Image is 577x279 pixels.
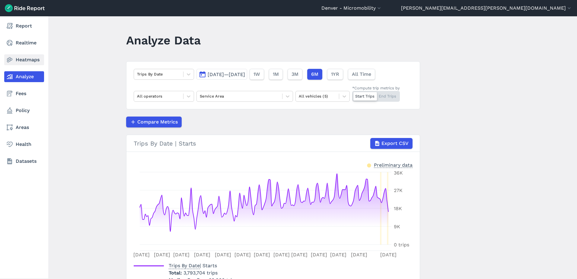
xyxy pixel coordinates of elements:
tspan: [DATE] [273,252,290,258]
span: Total [169,270,183,276]
tspan: 0 trips [394,242,409,248]
a: Report [4,21,44,31]
tspan: 36K [394,170,403,176]
tspan: [DATE] [254,252,270,258]
a: Policy [4,105,44,116]
tspan: [DATE] [173,252,190,258]
button: 1W [250,69,264,80]
tspan: 18K [394,206,402,211]
tspan: [DATE] [215,252,231,258]
button: 1M [269,69,283,80]
button: Compare Metrics [126,117,182,127]
span: Trips By Date [169,261,200,269]
div: Trips By Date | Starts [134,138,413,149]
button: Export CSV [370,138,413,149]
button: 6M [307,69,322,80]
span: [DATE]—[DATE] [208,72,245,77]
span: 6M [311,71,318,78]
a: Heatmaps [4,54,44,65]
button: [DATE]—[DATE] [196,69,247,80]
button: 3M [288,69,302,80]
div: *Compute trip metrics by [352,85,400,91]
h1: Analyze Data [126,32,201,49]
tspan: [DATE] [311,252,327,258]
span: 3M [292,71,298,78]
span: 1M [273,71,279,78]
button: Denver - Micromobility [321,5,382,12]
div: Preliminary data [374,162,413,168]
tspan: [DATE] [380,252,397,258]
img: Ride Report [5,4,45,12]
button: All Time [348,69,375,80]
tspan: 27K [394,188,403,193]
tspan: [DATE] [234,252,251,258]
span: All Time [352,71,371,78]
a: Datasets [4,156,44,167]
tspan: [DATE] [330,252,346,258]
tspan: [DATE] [154,252,170,258]
tspan: [DATE] [291,252,308,258]
a: Health [4,139,44,150]
tspan: [DATE] [194,252,210,258]
a: Areas [4,122,44,133]
tspan: [DATE] [351,252,367,258]
a: Fees [4,88,44,99]
button: [PERSON_NAME][EMAIL_ADDRESS][PERSON_NAME][DOMAIN_NAME] [401,5,572,12]
span: 1W [253,71,260,78]
span: Export CSV [381,140,409,147]
button: 1YR [327,69,343,80]
a: Analyze [4,71,44,82]
tspan: 9K [394,224,400,229]
span: 1YR [331,71,339,78]
span: 3,793,704 trips [183,270,218,276]
tspan: [DATE] [133,252,150,258]
span: Compare Metrics [137,118,178,126]
a: Realtime [4,37,44,48]
span: | Starts [169,263,217,268]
